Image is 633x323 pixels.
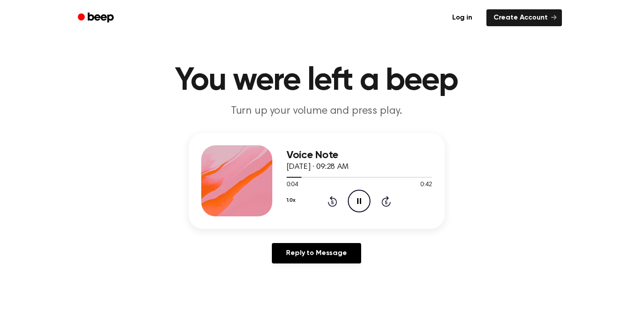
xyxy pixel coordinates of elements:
[443,8,481,28] a: Log in
[420,180,432,190] span: 0:42
[486,9,562,26] a: Create Account
[287,149,432,161] h3: Voice Note
[272,243,361,263] a: Reply to Message
[72,9,122,27] a: Beep
[287,163,349,171] span: [DATE] · 09:28 AM
[287,180,298,190] span: 0:04
[89,65,544,97] h1: You were left a beep
[146,104,487,119] p: Turn up your volume and press play.
[287,193,295,208] button: 1.0x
